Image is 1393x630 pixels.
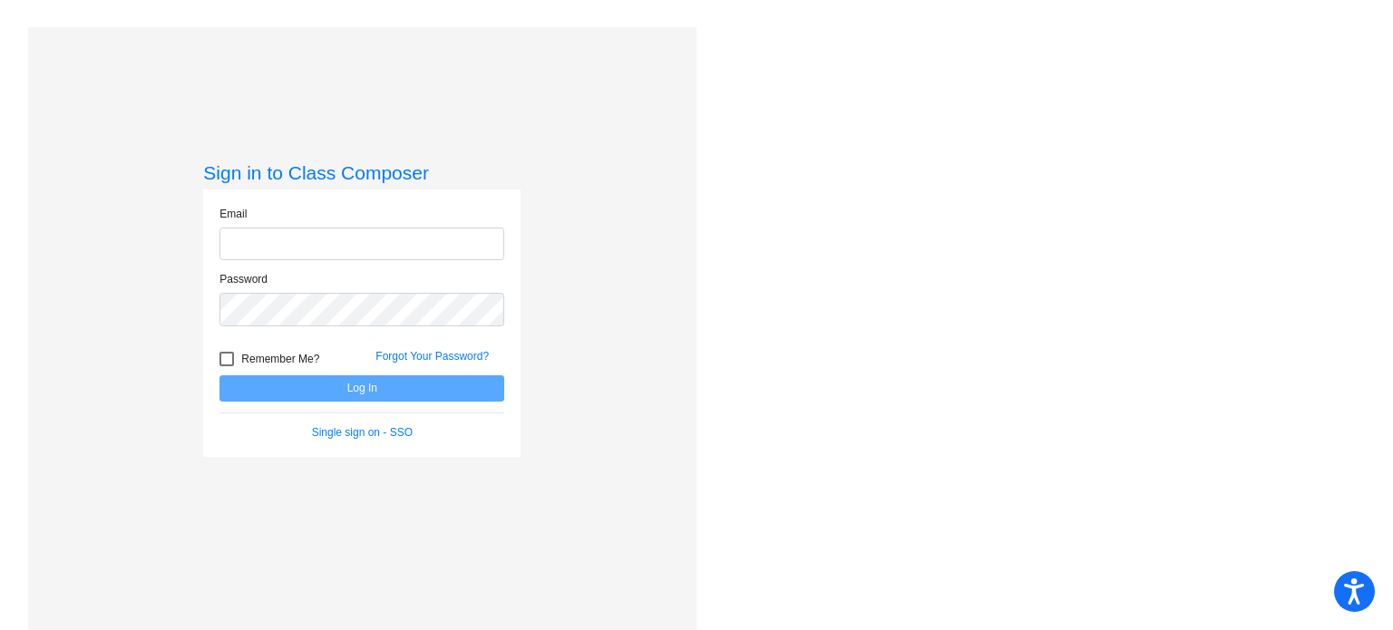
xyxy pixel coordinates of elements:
[312,426,413,439] a: Single sign on - SSO
[375,350,489,363] a: Forgot Your Password?
[219,375,504,402] button: Log In
[219,271,268,287] label: Password
[241,348,319,370] span: Remember Me?
[203,161,521,184] h3: Sign in to Class Composer
[219,206,247,222] label: Email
